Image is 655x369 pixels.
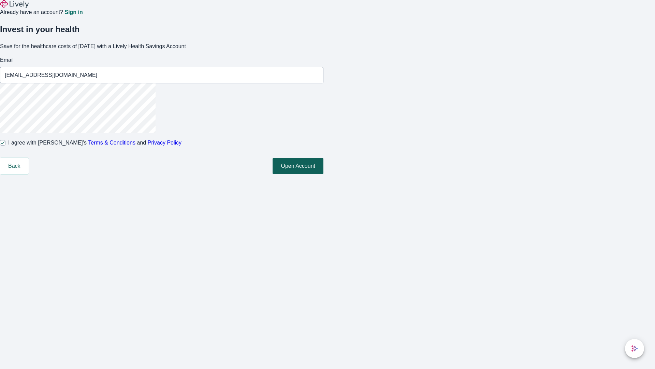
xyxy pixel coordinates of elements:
button: chat [625,339,644,358]
svg: Lively AI Assistant [631,345,638,352]
span: I agree with [PERSON_NAME]’s and [8,139,181,147]
a: Terms & Conditions [88,140,135,146]
a: Privacy Policy [148,140,182,146]
button: Open Account [273,158,323,174]
a: Sign in [64,10,83,15]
